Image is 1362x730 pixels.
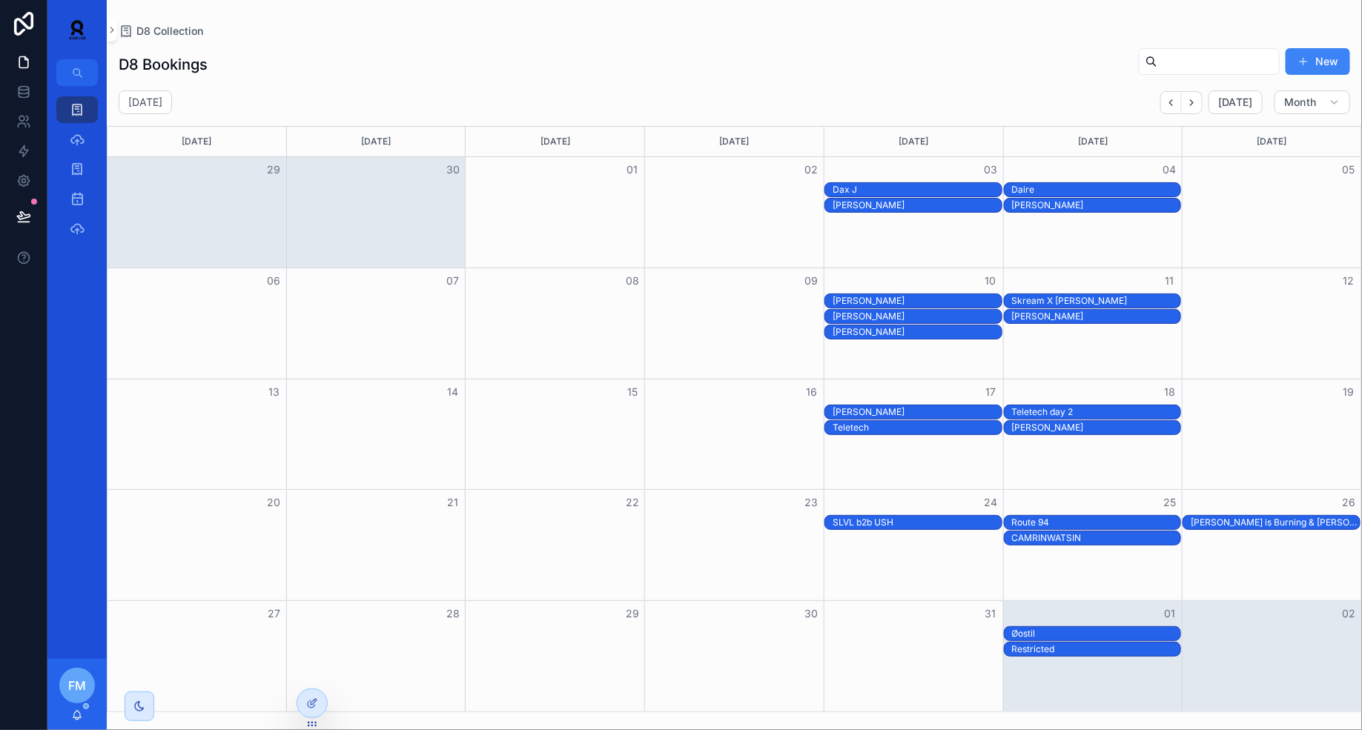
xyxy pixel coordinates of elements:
[833,184,1002,196] div: Dax J
[444,383,462,401] button: 14
[833,199,1002,212] div: Paul Van Dyk
[982,494,999,511] button: 24
[1160,383,1178,401] button: 18
[1160,272,1178,290] button: 11
[1012,517,1181,528] div: Route 94
[1185,127,1359,156] div: [DATE]
[468,127,642,156] div: [DATE]
[833,517,1002,528] div: SLVL b2b USH
[1191,516,1360,529] div: Enzo is Burning & Murphy's Law
[1340,494,1358,511] button: 26
[1160,494,1178,511] button: 25
[833,199,1002,211] div: [PERSON_NAME]
[265,272,283,290] button: 06
[833,183,1002,196] div: Dax J
[1191,517,1360,528] div: [PERSON_NAME] is Burning & [PERSON_NAME] Law
[1286,48,1350,75] button: New
[833,421,1002,434] div: Teletech
[119,24,203,39] a: D8 Collection
[110,127,284,156] div: [DATE]
[833,406,1002,418] div: [PERSON_NAME]
[624,383,641,401] button: 15
[1012,532,1181,544] div: CAMRINWATSIN
[444,605,462,623] button: 28
[802,605,820,623] button: 30
[1182,91,1203,114] button: Next
[833,325,1002,339] div: Oscar Mulero
[136,24,203,39] span: D8 Collection
[1340,161,1358,179] button: 05
[289,127,463,156] div: [DATE]
[802,383,820,401] button: 16
[1160,91,1182,114] button: Back
[982,605,999,623] button: 31
[107,126,1362,712] div: Month View
[1160,161,1178,179] button: 04
[1012,294,1181,308] div: Skream X Krystal Klear
[833,310,1002,323] div: Kolter
[833,294,1002,308] div: Aaron Hibell
[802,161,820,179] button: 02
[1218,96,1253,109] span: [DATE]
[1012,310,1181,323] div: Amber Broos
[265,161,283,179] button: 29
[1284,96,1317,109] span: Month
[1012,406,1181,418] div: Teletech day 2
[444,272,462,290] button: 07
[1275,90,1350,114] button: Month
[444,494,462,511] button: 21
[1209,90,1263,114] button: [DATE]
[1006,127,1180,156] div: [DATE]
[982,383,999,401] button: 17
[1340,605,1358,623] button: 02
[265,494,283,511] button: 20
[1340,383,1358,401] button: 19
[1012,405,1181,419] div: Teletech day 2
[1012,199,1181,211] div: [PERSON_NAME]
[1340,272,1358,290] button: 12
[128,95,162,110] h2: [DATE]
[1012,628,1181,640] div: Øostil
[827,127,1001,156] div: [DATE]
[1012,643,1181,656] div: Restricted
[833,311,1002,322] div: [PERSON_NAME]
[1012,627,1181,640] div: Øostil
[624,161,641,179] button: 01
[624,605,641,623] button: 29
[265,383,283,401] button: 13
[802,272,820,290] button: 09
[647,127,822,156] div: [DATE]
[833,422,1002,434] div: Teletech
[833,405,1002,419] div: Nick Warren
[833,516,1002,529] div: SLVL b2b USH
[119,54,208,75] h1: D8 Bookings
[624,272,641,290] button: 08
[833,295,1002,307] div: [PERSON_NAME]
[802,494,820,511] button: 23
[444,161,462,179] button: 30
[1160,605,1178,623] button: 01
[1012,311,1181,322] div: [PERSON_NAME]
[1012,422,1181,434] div: [PERSON_NAME]
[1012,421,1181,434] div: Alisha
[982,161,999,179] button: 03
[1012,184,1181,196] div: Daire
[1012,295,1181,307] div: Skream X [PERSON_NAME]
[1012,199,1181,212] div: Yousuke Yukimatsu
[68,677,86,694] span: FM
[265,605,283,623] button: 27
[1012,643,1181,655] div: Restricted
[1012,516,1181,529] div: Route 94
[624,494,641,511] button: 22
[982,272,999,290] button: 10
[833,326,1002,338] div: [PERSON_NAME]
[59,18,95,42] img: App logo
[1012,183,1181,196] div: Daire
[1012,531,1181,545] div: CAMRINWATSIN
[47,86,107,261] div: scrollable content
